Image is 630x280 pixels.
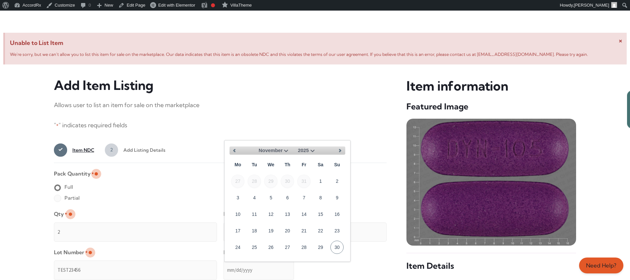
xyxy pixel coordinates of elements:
[330,241,344,254] a: 30
[224,247,267,258] label: Expiration Date
[54,182,73,192] label: Full
[281,241,294,254] a: 27
[297,158,311,171] span: Friday
[330,224,344,237] a: 23
[264,208,277,221] a: 12
[231,241,244,254] a: 24
[281,191,294,204] a: 6
[297,175,311,188] span: 31
[297,224,311,237] a: 21
[54,209,67,220] label: Qty
[330,208,344,221] a: 16
[10,38,622,48] span: Unable to List Item
[230,146,239,156] a: Previous
[67,143,94,157] span: Item NDC
[248,191,261,204] a: 4
[330,175,344,188] a: 2
[54,78,387,93] h3: Add Item Listing
[330,158,344,171] span: Sunday
[248,175,261,188] span: 28
[54,120,387,131] p: " " indicates required fields
[259,146,290,155] select: Select month
[10,52,588,57] span: We’re sorry, but we can’t allow you to list this item for sale on the marketplace. Our data indic...
[330,191,344,204] a: 9
[297,241,311,254] a: 28
[264,175,277,188] span: 29
[54,143,94,157] a: 1Item NDC
[224,209,258,220] label: Listing Price
[281,158,294,171] span: Thursday
[158,3,195,8] span: Edit with Elementor
[231,175,244,188] span: 27
[264,224,277,237] a: 19
[54,143,67,157] span: 1
[105,143,118,157] span: 2
[574,3,609,8] span: [PERSON_NAME]
[248,241,261,254] a: 25
[231,208,244,221] a: 10
[211,3,215,7] div: Focus keyphrase not set
[231,191,244,204] a: 3
[264,241,277,254] a: 26
[264,158,277,171] span: Wednesday
[314,208,327,221] a: 15
[118,143,165,157] span: Add Listing Details
[281,175,294,188] span: 30
[297,191,311,204] a: 7
[231,224,244,237] a: 17
[579,258,623,273] a: Need Help?
[406,260,576,271] h5: Item Details
[335,146,345,156] a: Next
[314,158,327,171] span: Saturday
[281,208,294,221] a: 13
[54,100,387,110] p: Allows user to list an item for sale on the marketplace
[314,241,327,254] a: 29
[54,168,94,179] legend: Pack Quantity
[314,191,327,204] a: 8
[54,247,88,258] label: Lot Number
[619,36,622,44] span: ×
[297,208,311,221] a: 14
[314,175,327,188] a: 1
[231,158,244,171] span: Monday
[281,224,294,237] a: 20
[248,208,261,221] a: 11
[314,224,327,237] a: 22
[264,191,277,204] a: 5
[406,101,576,112] h5: Featured Image
[406,78,576,95] h3: Item information
[298,146,316,155] select: Select year
[224,260,294,280] input: mm/dd/yyyy
[248,224,261,237] a: 18
[54,193,80,203] label: Partial
[248,158,261,171] span: Tuesday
